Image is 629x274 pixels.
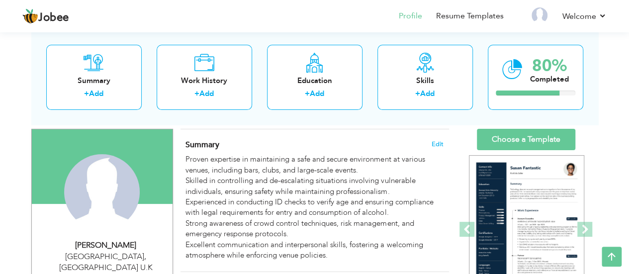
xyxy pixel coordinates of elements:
div: Education [275,76,355,86]
label: + [194,89,199,99]
div: 80% [530,58,569,74]
img: asad rehman [64,154,140,230]
div: [GEOGRAPHIC_DATA] [GEOGRAPHIC_DATA] U.K [39,251,173,274]
a: Resume Templates [436,10,504,22]
div: Proven expertise in maintaining a safe and secure environment at various venues, including bars, ... [185,154,443,261]
a: Add [199,89,214,99]
img: jobee.io [22,8,38,24]
a: Choose a Template [477,129,575,150]
img: Profile Img [532,7,547,23]
a: Add [310,89,324,99]
a: Add [89,89,103,99]
a: Profile [399,10,422,22]
span: Edit [432,141,444,148]
div: Skills [385,76,465,86]
div: Summary [54,76,134,86]
div: Work History [165,76,244,86]
div: [PERSON_NAME] [39,240,173,251]
a: Welcome [562,10,607,22]
label: + [84,89,89,99]
div: Completed [530,74,569,85]
span: , [144,251,146,262]
label: + [305,89,310,99]
label: + [415,89,420,99]
span: Jobee [38,12,69,23]
h4: Adding a summary is a quick and easy way to highlight your experience and interests. [185,140,443,150]
a: Add [420,89,435,99]
a: Jobee [22,8,69,24]
span: Summary [185,139,219,150]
